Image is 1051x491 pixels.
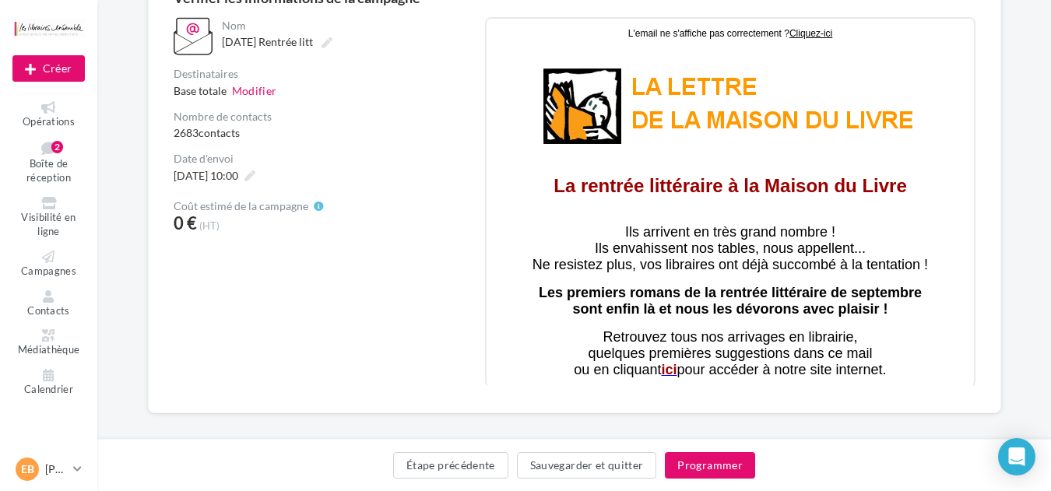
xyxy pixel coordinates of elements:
div: 2683 [174,125,473,141]
a: Contacts [12,287,85,321]
span: [DATE] 10:00 [174,169,238,182]
span: La rentrée littéraire à la Maison du Livre [66,156,420,177]
div: Nouvelle campagne [12,55,85,82]
span: Médiathèque [18,343,80,356]
div: Nombre de contacts [174,111,473,122]
button: Sauvegarder et quitter [517,452,657,479]
span: Visibilité en ligne [21,211,76,238]
span: Les premiers romans de la rentrée littéraire de septembre [51,265,434,281]
span: quelques premières suggestions dans ce mail [100,326,385,342]
a: ici [174,345,189,357]
a: Calendrier [12,366,85,399]
div: 2 [51,141,63,153]
span: Opérations [23,115,75,128]
a: Campagnes [12,247,85,281]
span: Base totale [174,82,227,99]
span: 0 € [174,215,197,232]
span: Boîte de réception [26,157,71,184]
span: contacts [199,126,240,139]
button: Programmer [665,452,755,479]
u: Cliquez-ici [302,9,345,19]
a: Médiathèque [12,326,85,359]
span: Contacts [27,304,70,317]
a: Boîte de réception2 [12,138,85,188]
span: ici [174,342,189,358]
span: sont enfin là et nous les dévorons avec plaisir ! [85,282,400,297]
span: Ils envahissent nos tables, nous appellent... [107,221,378,237]
span: Calendrier [24,383,73,395]
span: pour accéder à notre site internet. [189,342,399,358]
a: EB [PERSON_NAME] [12,454,85,484]
span: Campagnes [21,265,76,277]
button: Modifier [232,82,277,99]
span: Retrouvez tous nos arrivages en librairie, [115,310,370,325]
span: Ne resistez plus, vos libraires ont déjà succombé à la tentation ! [45,237,441,253]
p: [PERSON_NAME] [45,461,67,477]
span: (HT) [199,219,220,232]
button: Étape précédente [393,452,508,479]
div: Nom [222,20,469,31]
span: Coût estimé de la campagne [174,201,308,212]
div: Date d'envoi [174,153,473,164]
span: ou en cliquant [86,342,174,358]
a: Opérations [12,98,85,132]
a: Cliquez-ici [302,8,345,19]
div: Destinataires [174,68,473,79]
a: Visibilité en ligne [12,194,85,241]
span: L'email ne s'affiche pas correctement ? [141,9,302,19]
button: Créer [12,55,85,82]
span: [DATE] Rentrée litt [222,35,313,48]
span: EB [21,461,34,477]
img: tetiere_lamaisondulivre.jpg [48,36,438,140]
span: Ils arrivent en très grand nombre ! [138,205,348,220]
div: Open Intercom Messenger [998,438,1035,475]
